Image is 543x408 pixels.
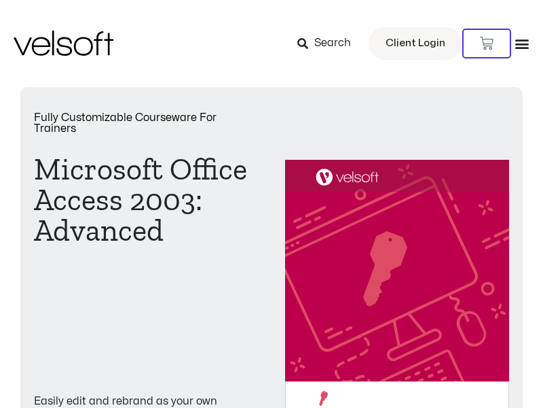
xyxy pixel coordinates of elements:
img: Velsoft Training Materials [14,31,113,56]
h1: Microsoft Office Access 2003: Advanced [34,154,258,246]
div: Menu Toggle [514,36,529,51]
p: Fully Customizable Courseware For Trainers [34,112,258,134]
p: Easily edit and rebrand as your own [34,396,258,407]
a: Client Login [369,27,462,60]
span: Search [314,35,351,52]
span: Client Login [386,35,445,52]
a: Search [297,32,360,55]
